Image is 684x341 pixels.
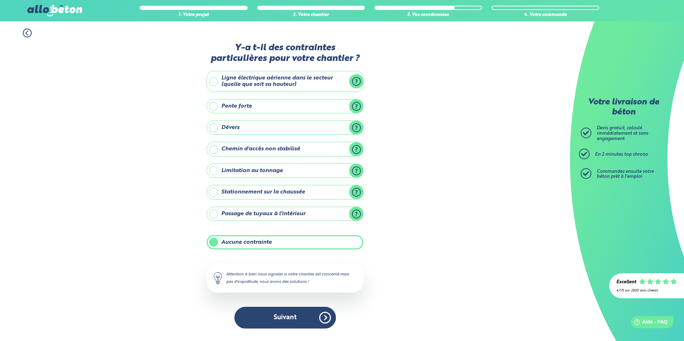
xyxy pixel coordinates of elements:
[207,120,363,135] label: Dévers
[27,5,82,16] img: allobéton
[582,98,664,117] p: Votre livraison de béton
[207,207,363,221] label: Passage de tuyaux à l'intérieur
[140,12,247,18] div: 1. Votre projet
[595,152,648,157] span: En 2 minutes top chrono
[207,235,363,249] label: Aucune contrainte
[207,43,363,64] label: Y-a t-il des contraintes particulières pour votre chantier ?
[207,164,363,178] label: Limitation au tonnage
[257,12,365,18] div: 2. Votre chantier
[492,12,599,18] div: 4. Votre commande
[616,289,677,293] div: 4.7/5 sur 2300 avis clients
[207,99,363,113] label: Pente forte
[597,169,654,179] span: Commandez ensuite votre béton prêt à l'emploi
[234,307,336,329] button: Suivant
[597,126,648,141] span: Devis gratuit, calculé immédiatement et sans engagement
[207,185,363,199] label: Stationnement sur la chaussée
[207,142,363,156] label: Chemin d'accès non stabilisé
[207,264,363,292] div: Attention à bien nous signaler si votre chantier est concerné mais pas d'inquiétude, nous avons d...
[374,12,482,18] div: 3. Vos coordonnées
[207,71,363,92] label: Ligne électrique aérienne dans le secteur (quelle que soit sa hauteur)
[621,313,676,333] iframe: Help widget launcher
[616,280,636,285] div: Excellent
